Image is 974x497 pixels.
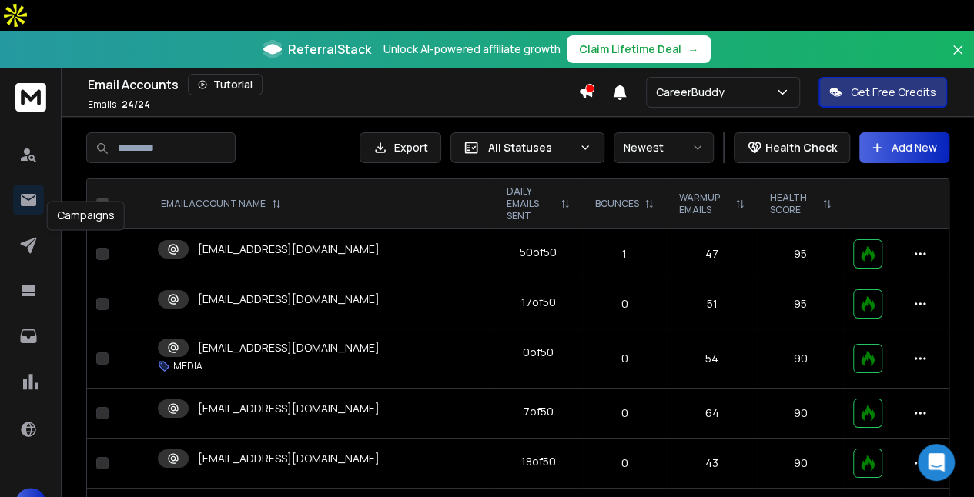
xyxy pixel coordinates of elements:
[198,401,380,416] p: [EMAIL_ADDRESS][DOMAIN_NAME]
[757,279,844,329] td: 95
[288,40,371,58] span: ReferralStack
[688,42,698,57] span: →
[614,132,714,163] button: Newest
[88,98,150,111] p: Emails :
[757,229,844,279] td: 95
[666,229,757,279] td: 47
[769,192,816,216] p: HEALTH SCORE
[757,389,844,439] td: 90
[859,132,949,163] button: Add New
[591,296,657,312] p: 0
[47,201,125,230] div: Campaigns
[666,329,757,389] td: 54
[161,198,281,210] div: EMAIL ACCOUNT NAME
[383,42,561,57] p: Unlock AI-powered affiliate growth
[524,404,554,419] div: 7 of 50
[122,98,150,111] span: 24 / 24
[734,132,850,163] button: Health Check
[765,140,837,155] p: Health Check
[594,198,638,210] p: BOUNCES
[666,279,757,329] td: 51
[666,439,757,489] td: 43
[198,340,380,355] p: [EMAIL_ADDRESS][DOMAIN_NAME]
[507,185,555,222] p: DAILY EMAILS SENT
[173,360,202,372] p: MEDIA
[818,77,947,108] button: Get Free Credits
[188,74,263,95] button: Tutorial
[198,292,380,307] p: [EMAIL_ADDRESS][DOMAIN_NAME]
[851,85,936,100] p: Get Free Credits
[591,405,657,421] p: 0
[521,454,556,469] div: 18 of 50
[678,192,729,216] p: WARMUP EMAILS
[757,439,844,489] td: 90
[656,85,731,100] p: CareerBuddy
[948,40,968,77] button: Close banner
[360,132,441,163] button: Export
[591,351,657,366] p: 0
[520,245,557,260] div: 50 of 50
[591,246,657,262] p: 1
[591,455,657,471] p: 0
[567,35,711,63] button: Claim Lifetime Deal→
[757,329,844,389] td: 90
[198,451,380,466] p: [EMAIL_ADDRESS][DOMAIN_NAME]
[918,444,955,481] div: Open Intercom Messenger
[198,242,380,257] p: [EMAIL_ADDRESS][DOMAIN_NAME]
[88,74,578,95] div: Email Accounts
[488,140,573,155] p: All Statuses
[523,345,554,360] div: 0 of 50
[666,389,757,439] td: 64
[521,295,556,310] div: 17 of 50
